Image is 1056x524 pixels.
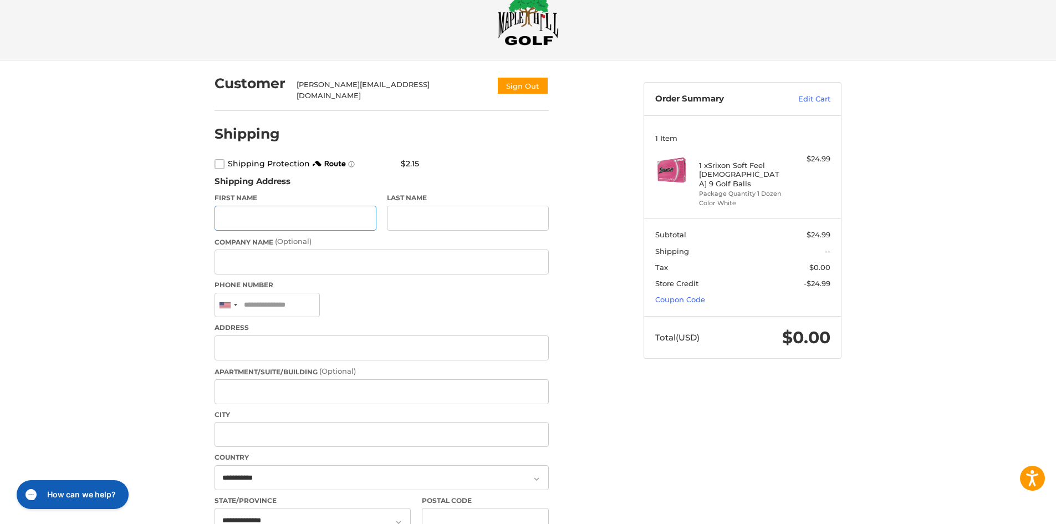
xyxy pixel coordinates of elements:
[297,79,486,101] div: [PERSON_NAME][EMAIL_ADDRESS][DOMAIN_NAME]
[655,279,698,288] span: Store Credit
[699,161,784,188] h4: 1 x Srixon Soft Feel [DEMOGRAPHIC_DATA] 9 Golf Balls
[497,77,549,95] button: Sign Out
[348,161,355,167] span: Learn more
[655,134,830,143] h3: 1 Item
[215,193,376,203] label: First Name
[275,237,312,246] small: (Optional)
[215,236,549,247] label: Company Name
[655,94,774,105] h3: Order Summary
[787,154,830,165] div: $24.99
[809,263,830,272] span: $0.00
[215,75,285,92] h2: Customer
[215,152,549,175] div: route shipping protection selector element
[215,323,549,333] label: Address
[699,189,784,199] li: Package Quantity 1 Dozen
[215,280,549,290] label: Phone Number
[655,332,700,343] span: Total (USD)
[215,293,241,317] div: United States: +1
[11,476,132,513] iframe: Gorgias live chat messenger
[422,496,549,506] label: Postal Code
[228,159,310,169] span: Shipping Protection
[655,263,668,272] span: Tax
[215,496,411,506] label: State/Province
[215,452,549,462] label: Country
[401,158,419,170] div: $2.15
[804,279,830,288] span: -$24.99
[807,230,830,239] span: $24.99
[655,230,686,239] span: Subtotal
[215,366,549,377] label: Apartment/Suite/Building
[215,410,549,420] label: City
[655,247,689,256] span: Shipping
[655,295,705,304] a: Coupon Code
[215,125,280,143] h2: Shipping
[215,175,290,193] legend: Shipping Address
[774,94,830,105] a: Edit Cart
[699,199,784,208] li: Color White
[319,367,356,375] small: (Optional)
[387,193,549,203] label: Last Name
[825,247,830,256] span: --
[782,327,830,348] span: $0.00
